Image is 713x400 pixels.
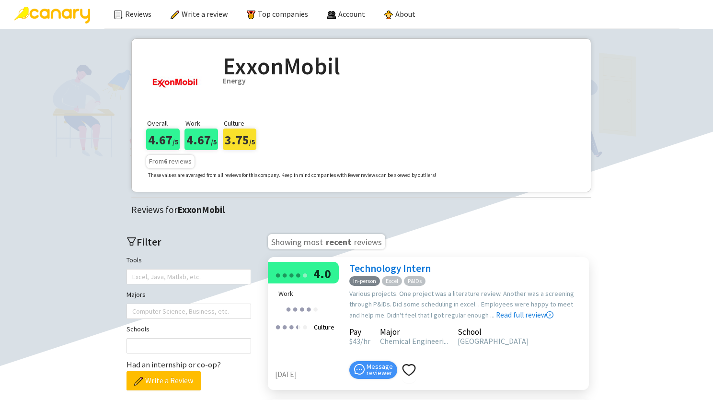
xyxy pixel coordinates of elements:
div: ● [306,301,311,316]
h2: ExxonMobil [223,53,576,79]
div: 4.67 [146,129,180,150]
span: /5 [211,138,217,146]
span: Excel [382,276,402,286]
span: P&IDs [404,276,425,286]
label: Tools [126,255,142,265]
h3: Showing most reviews [268,234,385,249]
p: Overall [147,118,184,129]
div: ● [292,301,298,316]
div: 3.75 [223,129,256,150]
div: Reviews for [131,202,596,217]
div: Pay [349,329,370,335]
div: ● [312,301,318,316]
div: Culture [311,319,337,335]
div: ● [299,301,305,316]
a: Technology Intern [349,262,431,275]
div: ● [302,267,308,282]
p: Culture [224,118,261,129]
span: [GEOGRAPHIC_DATA] [458,336,529,346]
div: Work [278,288,335,299]
div: 4.67 [184,129,218,150]
img: Company Logo [146,53,204,111]
a: Top companies [247,9,308,19]
span: /hr [360,336,370,346]
div: ● [286,301,291,316]
div: ● [295,319,301,334]
label: Majors [126,289,146,300]
span: right-circle [546,311,553,318]
div: School [458,329,529,335]
span: Account [338,9,365,19]
span: 43 [349,336,360,346]
div: ● [288,267,294,282]
div: ● [295,319,298,334]
span: Write a Review [145,375,193,387]
div: ● [275,267,281,282]
div: Major [380,329,448,335]
p: These values are averaged from all reviews for this company. Keep in mind companies with fewer re... [148,171,436,180]
span: message [354,364,365,375]
h2: Filter [126,234,251,250]
a: About [384,9,415,19]
img: people.png [327,11,336,19]
img: pencil.png [134,377,143,386]
p: Work [185,118,223,129]
div: ● [282,319,287,334]
div: ● [302,319,308,334]
span: /5 [249,138,255,146]
div: ● [295,267,301,282]
img: Canary Logo [14,7,90,24]
button: Write a Review [126,371,201,390]
span: heart [402,363,416,377]
div: ● [275,319,281,334]
b: 6 [164,157,167,165]
div: Energy [223,75,576,87]
strong: ExxonMobil [177,204,225,215]
span: recent [325,235,352,247]
span: $ [349,336,353,346]
input: Tools [132,271,134,282]
span: 4.0 [313,266,331,282]
a: Write a review [171,9,228,19]
div: ● [288,319,294,334]
a: Reviews [114,9,151,19]
span: Had an internship or co-op? [126,359,221,370]
span: Chemical Engineeri... [380,336,448,346]
span: Message reviewer [367,364,393,376]
a: Read full review [496,262,553,319]
div: Various projects. One project was a literature review. Another was a screening through P&IDs. Did... [349,288,584,321]
span: /5 [172,138,178,146]
span: In-person [349,276,380,286]
div: [DATE] [275,369,345,380]
div: ● [282,267,287,282]
span: From reviews [149,157,192,165]
label: Schools [126,324,149,334]
span: filter [126,236,137,247]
